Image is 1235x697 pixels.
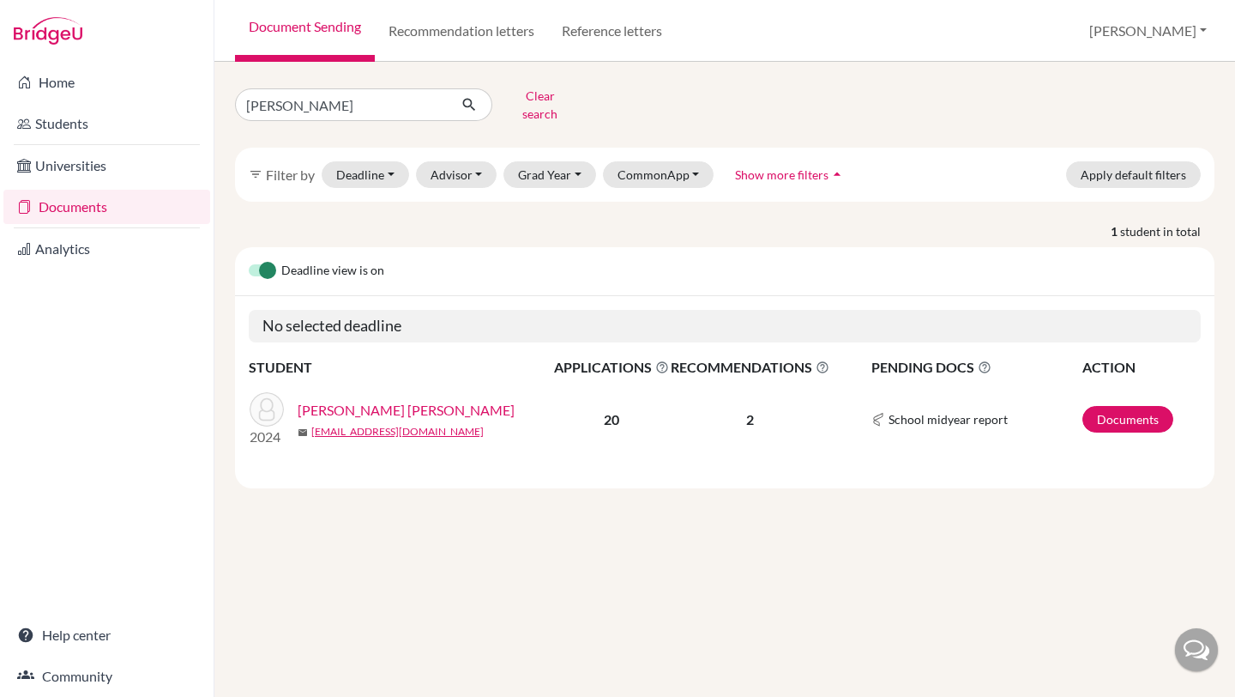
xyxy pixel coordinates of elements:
span: Show more filters [735,167,828,182]
button: Clear search [492,82,587,127]
b: 20 [604,411,619,427]
a: Students [3,106,210,141]
button: CommonApp [603,161,714,188]
span: PENDING DOCS [871,357,1081,378]
th: ACTION [1081,356,1201,379]
button: Apply default filters [1066,161,1201,188]
a: Documents [3,190,210,224]
button: Grad Year [503,161,596,188]
p: 2024 [250,427,284,447]
button: [PERSON_NAME] [1081,15,1214,47]
h5: No selected deadline [249,310,1201,342]
span: School midyear report [889,410,1008,428]
i: arrow_drop_up [828,166,846,183]
th: STUDENT [249,356,553,379]
button: Show more filtersarrow_drop_up [720,161,860,188]
strong: 1 [1111,222,1120,240]
p: 2 [671,409,829,430]
span: student in total [1120,222,1214,240]
button: Deadline [322,161,409,188]
img: AYALA VILLAZON, PABLO [250,392,284,427]
a: Help center [3,618,210,652]
span: RECOMMENDATIONS [671,357,829,378]
a: Community [3,659,210,694]
i: filter_list [249,167,262,181]
span: APPLICATIONS [554,357,669,378]
a: Documents [1082,406,1173,433]
img: Bridge-U [14,17,82,45]
a: Analytics [3,232,210,266]
button: Advisor [416,161,497,188]
a: [EMAIL_ADDRESS][DOMAIN_NAME] [311,424,484,439]
span: Filter by [266,167,315,183]
img: Common App logo [871,413,885,427]
span: mail [298,427,308,438]
input: Find student by name... [235,88,448,121]
span: Deadline view is on [281,261,384,282]
a: [PERSON_NAME] [PERSON_NAME] [298,400,515,421]
a: Home [3,65,210,100]
a: Universities [3,148,210,183]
